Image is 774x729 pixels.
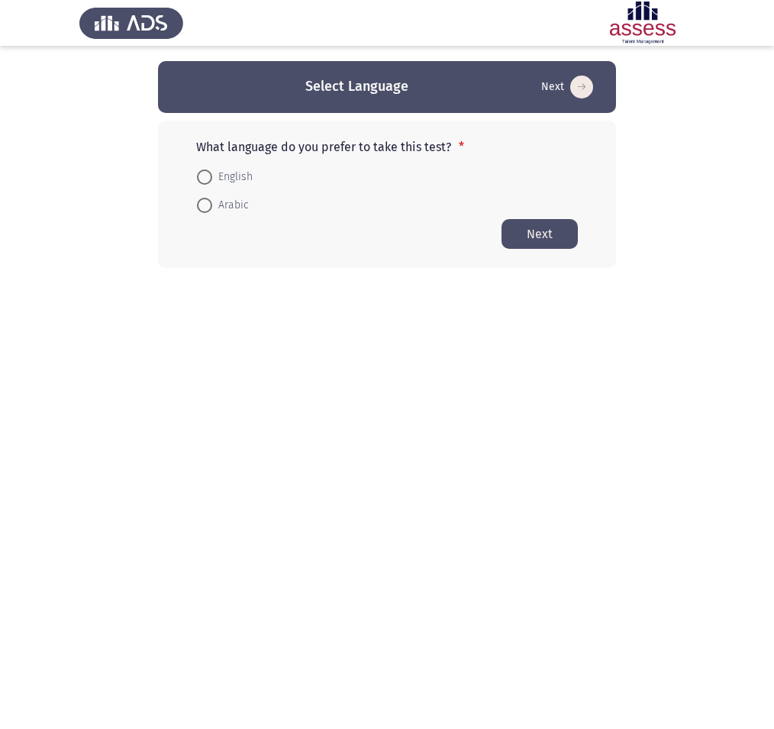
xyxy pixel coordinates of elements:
[501,219,578,249] button: Start assessment
[79,2,183,44] img: Assess Talent Management logo
[305,77,408,96] h3: Select Language
[196,140,578,154] p: What language do you prefer to take this test?
[591,2,695,44] img: Assessment logo of Development Assessment R1 (EN/AR)
[212,168,253,186] span: English
[212,196,249,215] span: Arabic
[537,75,598,99] button: Start assessment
